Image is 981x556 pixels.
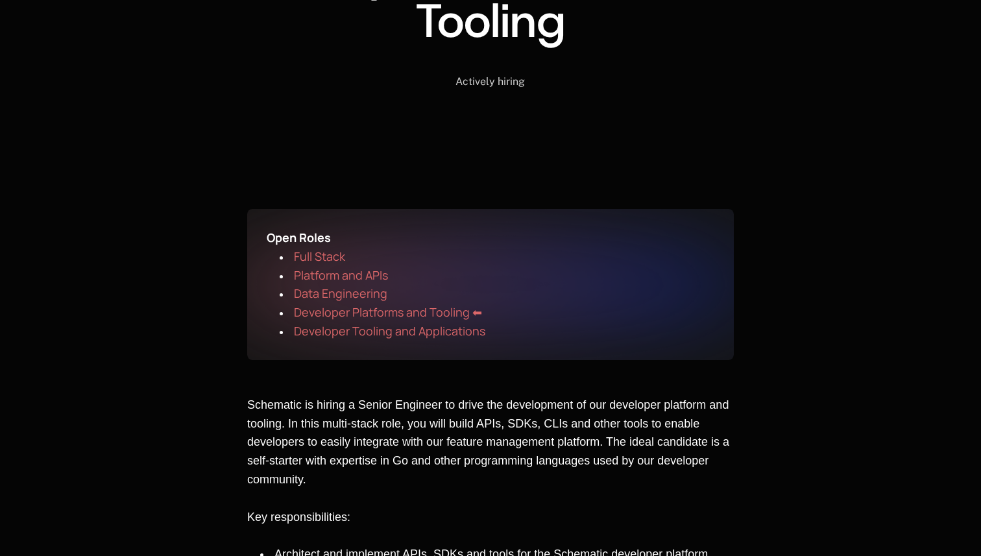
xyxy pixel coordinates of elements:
[294,271,388,282] a: Platform and APIs
[247,511,350,524] span: Key responsibilities:
[455,75,525,88] span: Actively hiring
[294,326,485,337] a: Developer Tooling and Applications
[294,323,485,339] span: Developer Tooling and Applications
[294,252,345,263] a: Full Stack
[294,285,387,301] span: Data Engineering
[247,398,733,486] span: Schematic is hiring a Senior Engineer to drive the development of our developer platform and tool...
[294,304,482,320] span: Developer Platforms and Tooling ⬅
[294,267,388,283] span: Platform and APIs
[294,289,387,300] a: Data Engineering
[294,308,482,319] a: Developer Platforms and Tooling ⬅
[267,230,331,245] span: Open Roles
[294,248,345,264] span: Full Stack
